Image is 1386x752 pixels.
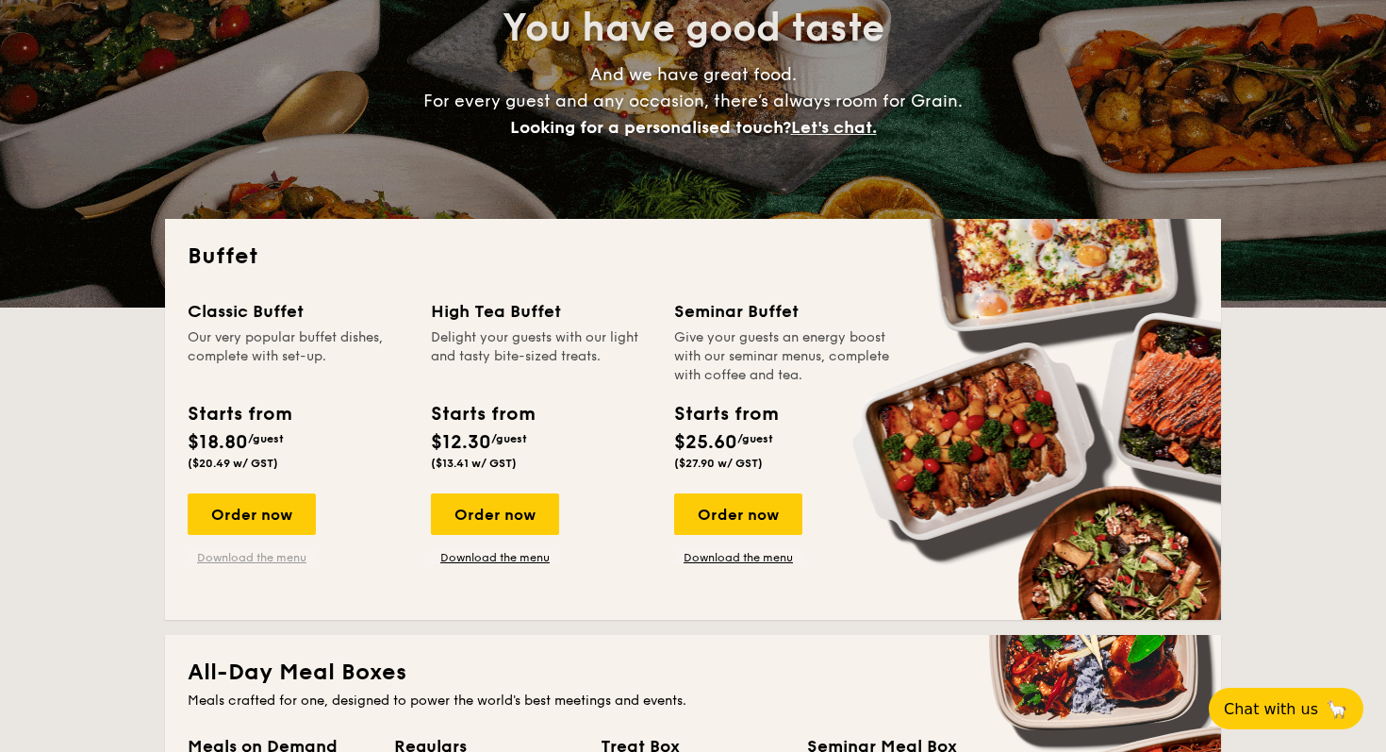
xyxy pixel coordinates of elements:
[431,400,534,428] div: Starts from
[188,328,408,385] div: Our very popular buffet dishes, complete with set-up.
[674,493,802,535] div: Order now
[423,64,963,138] span: And we have great food. For every guest and any occasion, there’s always room for Grain.
[431,493,559,535] div: Order now
[1326,698,1348,720] span: 🦙
[188,431,248,454] span: $18.80
[188,550,316,565] a: Download the menu
[188,298,408,325] div: Classic Buffet
[491,432,527,445] span: /guest
[674,298,895,325] div: Seminar Buffet
[674,550,802,565] a: Download the menu
[188,400,290,428] div: Starts from
[737,432,773,445] span: /guest
[188,692,1198,710] div: Meals crafted for one, designed to power the world's best meetings and events.
[791,117,877,138] span: Let's chat.
[674,431,737,454] span: $25.60
[188,242,1198,272] h2: Buffet
[248,432,284,445] span: /guest
[188,457,278,470] span: ($20.49 w/ GST)
[188,493,316,535] div: Order now
[431,328,652,385] div: Delight your guests with our light and tasty bite-sized treats.
[674,400,777,428] div: Starts from
[674,457,763,470] span: ($27.90 w/ GST)
[510,117,791,138] span: Looking for a personalised touch?
[1209,688,1363,729] button: Chat with us🦙
[1224,700,1318,718] span: Chat with us
[431,431,491,454] span: $12.30
[674,328,895,385] div: Give your guests an energy boost with our seminar menus, complete with coffee and tea.
[431,457,517,470] span: ($13.41 w/ GST)
[188,658,1198,688] h2: All-Day Meal Boxes
[431,298,652,325] div: High Tea Buffet
[503,6,884,51] span: You have good taste
[431,550,559,565] a: Download the menu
